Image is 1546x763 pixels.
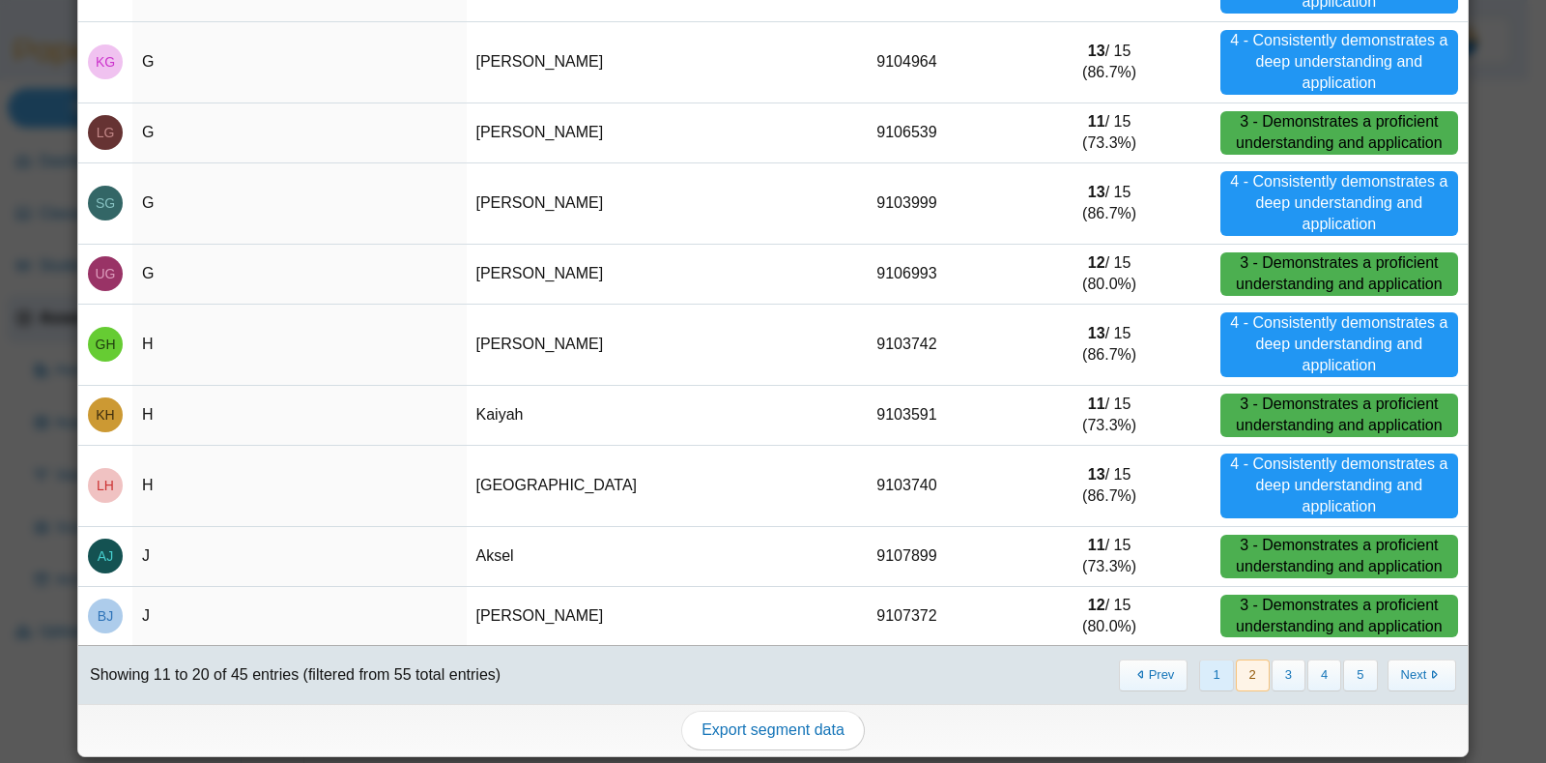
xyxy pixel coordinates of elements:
[96,55,115,69] span: Kimberly G
[78,646,501,704] div: Showing 11 to 20 of 45 entries (filtered from 55 total entries)
[1220,30,1458,95] div: 4 - Consistently demonstrates a deep understanding and application
[805,245,1008,305] td: 9106993
[1388,660,1456,691] button: Next
[132,527,467,587] td: J
[467,305,806,386] td: [PERSON_NAME]
[1088,43,1105,59] b: 13
[96,196,115,210] span: Samantha G
[1088,113,1105,130] b: 11
[132,163,467,245] td: G
[132,245,467,305] td: G
[467,103,806,163] td: [PERSON_NAME]
[1220,454,1458,518] div: 4 - Consistently demonstrates a deep understanding and application
[805,386,1008,446] td: 9103591
[1009,386,1211,446] td: / 15 (73.3%)
[805,22,1008,103] td: 9104964
[1220,394,1458,437] div: 3 - Demonstrates a proficient understanding and application
[1088,597,1105,613] b: 12
[97,126,115,139] span: Logan G
[1009,587,1211,647] td: / 15 (80.0%)
[1088,396,1105,412] b: 11
[1088,254,1105,271] b: 12
[1009,446,1211,527] td: / 15 (86.7%)
[1199,660,1233,691] button: 1
[467,22,806,103] td: [PERSON_NAME]
[98,549,113,563] span: Aksel J
[467,446,806,527] td: [GEOGRAPHIC_DATA]
[467,527,806,587] td: Aksel
[1220,312,1458,377] div: 4 - Consistently demonstrates a deep understanding and application
[1236,660,1270,691] button: 2
[1272,660,1305,691] button: 3
[1009,103,1211,163] td: / 15 (73.3%)
[681,711,865,749] a: Export segment data
[96,267,116,280] span: Uriel G
[1009,22,1211,103] td: / 15 (86.7%)
[1220,171,1458,236] div: 4 - Consistently demonstrates a deep understanding and application
[1088,184,1105,200] b: 13
[132,22,467,103] td: G
[1009,163,1211,245] td: / 15 (86.7%)
[467,163,806,245] td: [PERSON_NAME]
[132,386,467,446] td: H
[1343,660,1377,691] button: 5
[1220,252,1458,296] div: 3 - Demonstrates a proficient understanding and application
[1009,527,1211,587] td: / 15 (73.3%)
[1088,466,1105,483] b: 13
[1220,595,1458,638] div: 3 - Demonstrates a proficient understanding and application
[467,587,806,647] td: [PERSON_NAME]
[96,408,114,422] span: Kaiyah H
[1307,660,1341,691] button: 4
[467,245,806,305] td: [PERSON_NAME]
[805,527,1008,587] td: 9107899
[701,721,845,738] span: Export segment data
[805,163,1008,245] td: 9103999
[1088,325,1105,341] b: 13
[1009,305,1211,386] td: / 15 (86.7%)
[805,446,1008,527] td: 9103740
[96,337,116,351] span: Genevieve H
[97,479,114,492] span: London H
[1220,535,1458,578] div: 3 - Demonstrates a proficient understanding and application
[1009,245,1211,305] td: / 15 (80.0%)
[132,305,467,386] td: H
[1119,660,1188,691] button: Previous
[1088,537,1105,553] b: 11
[467,386,806,446] td: Kaiyah
[805,587,1008,647] td: 9107372
[98,609,113,623] span: Billie J
[805,305,1008,386] td: 9103742
[132,446,467,527] td: H
[1220,111,1458,155] div: 3 - Demonstrates a proficient understanding and application
[132,103,467,163] td: G
[132,587,467,647] td: J
[1117,660,1456,691] nav: pagination
[805,103,1008,163] td: 9106539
